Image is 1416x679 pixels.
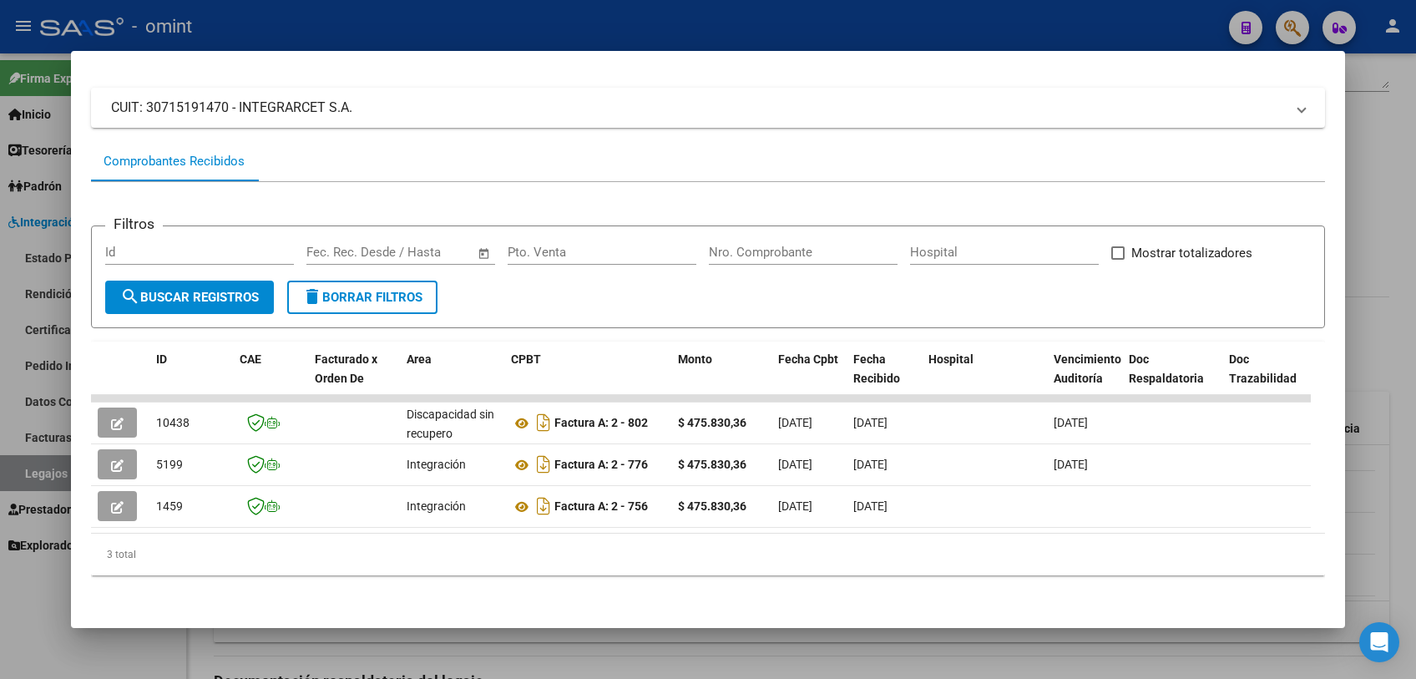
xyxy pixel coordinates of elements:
[315,352,377,385] span: Facturado x Orden De
[778,352,838,366] span: Fecha Cpbt
[678,352,712,366] span: Monto
[308,342,400,415] datatable-header-cell: Facturado x Orden De
[91,88,1325,128] mat-expansion-panel-header: CUIT: 30715191470 - INTEGRARCET S.A.
[554,417,648,430] strong: Factura A: 2 - 802
[853,352,900,385] span: Fecha Recibido
[853,499,888,513] span: [DATE]
[853,458,888,471] span: [DATE]
[778,499,812,513] span: [DATE]
[156,416,190,429] span: 10438
[1054,416,1088,429] span: [DATE]
[533,409,554,436] i: Descargar documento
[847,342,922,415] datatable-header-cell: Fecha Recibido
[400,342,504,415] datatable-header-cell: Area
[306,245,374,260] input: Fecha inicio
[104,152,245,171] div: Comprobantes Recibidos
[407,352,432,366] span: Area
[771,342,847,415] datatable-header-cell: Fecha Cpbt
[240,352,261,366] span: CAE
[105,281,274,314] button: Buscar Registros
[407,458,466,471] span: Integración
[554,459,648,472] strong: Factura A: 2 - 776
[287,281,437,314] button: Borrar Filtros
[922,342,1047,415] datatable-header-cell: Hospital
[778,416,812,429] span: [DATE]
[302,290,422,305] span: Borrar Filtros
[928,352,973,366] span: Hospital
[1131,243,1252,263] span: Mostrar totalizadores
[156,458,183,471] span: 5199
[91,534,1325,575] div: 3 total
[156,499,183,513] span: 1459
[1047,342,1122,415] datatable-header-cell: Vencimiento Auditoría
[474,244,493,263] button: Open calendar
[149,342,233,415] datatable-header-cell: ID
[389,245,470,260] input: Fecha fin
[504,342,671,415] datatable-header-cell: CPBT
[1054,352,1121,385] span: Vencimiento Auditoría
[1054,458,1088,471] span: [DATE]
[120,290,259,305] span: Buscar Registros
[778,458,812,471] span: [DATE]
[533,493,554,519] i: Descargar documento
[233,342,308,415] datatable-header-cell: CAE
[105,213,163,235] h3: Filtros
[678,458,746,471] strong: $ 475.830,36
[1229,352,1297,385] span: Doc Trazabilidad
[671,342,771,415] datatable-header-cell: Monto
[302,286,322,307] mat-icon: delete
[111,98,1285,118] mat-panel-title: CUIT: 30715191470 - INTEGRARCET S.A.
[1129,352,1204,385] span: Doc Respaldatoria
[554,500,648,514] strong: Factura A: 2 - 756
[407,499,466,513] span: Integración
[1222,342,1322,415] datatable-header-cell: Doc Trazabilidad
[1359,622,1399,662] div: Open Intercom Messenger
[407,408,494,440] span: Discapacidad sin recupero
[1122,342,1222,415] datatable-header-cell: Doc Respaldatoria
[533,451,554,478] i: Descargar documento
[678,499,746,513] strong: $ 475.830,36
[678,416,746,429] strong: $ 475.830,36
[511,352,541,366] span: CPBT
[120,286,140,307] mat-icon: search
[853,416,888,429] span: [DATE]
[156,352,167,366] span: ID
